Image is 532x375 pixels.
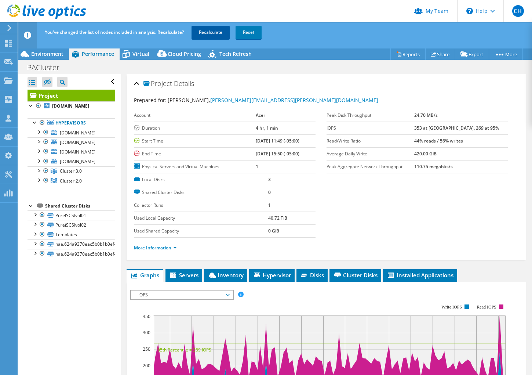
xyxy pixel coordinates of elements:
[256,125,278,131] b: 4 hr, 1 min
[256,112,265,118] b: Acer
[256,163,258,170] b: 1
[236,26,262,39] a: Reset
[28,239,115,249] a: naa.624a9370eac5b0b1b0ef46f90001182a
[327,137,415,145] label: Read/Write Ratio
[268,176,271,183] b: 3
[130,271,159,279] span: Graphs
[256,151,299,157] b: [DATE] 15:50 (-05:00)
[28,249,115,259] a: naa.624a9370eac5b0b1b0ef46f90001183e
[208,271,244,279] span: Inventory
[60,158,95,165] span: [DOMAIN_NAME]
[31,50,63,57] span: Environment
[24,64,71,72] h1: PACluster
[414,138,463,144] b: 44% reads / 56% writes
[28,137,115,147] a: [DOMAIN_NAME]
[45,202,115,210] div: Shared Cluster Disks
[414,151,437,157] b: 420.00 GiB
[327,150,415,158] label: Average Daily Write
[387,271,453,279] span: Installed Applications
[28,157,115,166] a: [DOMAIN_NAME]
[333,271,378,279] span: Cluster Disks
[28,128,115,137] a: [DOMAIN_NAME]
[300,271,324,279] span: Disks
[143,313,150,320] text: 350
[268,228,279,234] b: 0 GiB
[60,139,95,145] span: [DOMAIN_NAME]
[28,101,115,111] a: [DOMAIN_NAME]
[28,220,115,230] a: PureiSCSIvol02
[477,304,496,310] text: Read IOPS
[268,189,271,195] b: 0
[134,214,268,222] label: Used Local Capacity
[414,125,499,131] b: 353 at [GEOGRAPHIC_DATA], 269 at 95%
[134,150,256,158] label: End Time
[441,304,462,310] text: Write IOPS
[134,176,268,183] label: Local Disks
[327,163,415,170] label: Peak Aggregate Network Throughput
[28,210,115,220] a: PureISCSIvol01
[143,363,150,369] text: 200
[60,178,82,184] span: Cluster 2.0
[414,163,453,170] b: 110.75 megabits/s
[174,79,194,88] span: Details
[134,137,256,145] label: Start Time
[455,48,489,60] a: Export
[327,112,415,119] label: Peak Disk Throughput
[168,97,378,104] span: [PERSON_NAME],
[28,90,115,101] a: Project
[157,347,211,353] text: 95th Percentile = 269 IOPS
[134,163,256,170] label: Physical Servers and Virtual Machines
[134,245,177,251] a: More Information
[134,202,268,209] label: Collector Runs
[45,29,184,35] span: You've changed the list of nodes included in analysis. Recalculate?
[143,346,150,352] text: 250
[169,271,198,279] span: Servers
[28,176,115,185] a: Cluster 2.0
[143,329,150,336] text: 300
[60,168,82,174] span: Cluster 3.0
[28,147,115,156] a: [DOMAIN_NAME]
[219,50,252,57] span: Tech Refresh
[135,291,229,299] span: IOPS
[28,166,115,176] a: Cluster 3.0
[28,230,115,239] a: Templates
[256,138,299,144] b: [DATE] 11:49 (-05:00)
[28,118,115,128] a: Hypervisors
[52,103,89,109] b: [DOMAIN_NAME]
[134,97,167,104] label: Prepared for:
[327,125,415,132] label: IOPS
[134,189,268,196] label: Shared Cluster Disks
[268,202,271,208] b: 1
[512,5,524,17] span: CH
[134,125,256,132] label: Duration
[60,130,95,136] span: [DOMAIN_NAME]
[134,112,256,119] label: Account
[60,149,95,155] span: [DOMAIN_NAME]
[466,8,473,14] svg: \n
[268,215,287,221] b: 40.72 TiB
[132,50,149,57] span: Virtual
[168,50,201,57] span: Cloud Pricing
[425,48,455,60] a: Share
[134,227,268,235] label: Used Shared Capacity
[253,271,291,279] span: Hypervisor
[489,48,523,60] a: More
[82,50,114,57] span: Performance
[390,48,426,60] a: Reports
[143,80,172,87] span: Project
[210,97,378,104] a: [PERSON_NAME][EMAIL_ADDRESS][PERSON_NAME][DOMAIN_NAME]
[192,26,230,39] a: Recalculate
[414,112,438,118] b: 24.70 MB/s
